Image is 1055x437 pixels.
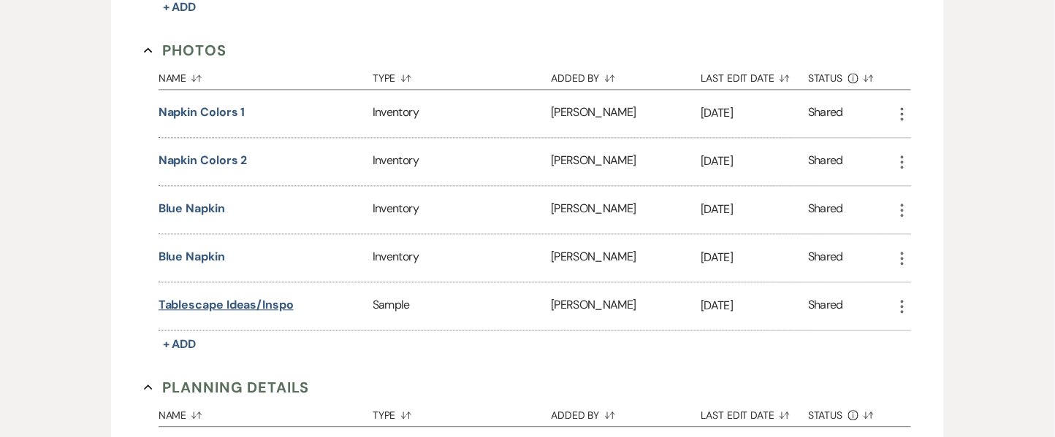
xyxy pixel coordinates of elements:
div: [PERSON_NAME] [551,138,701,185]
button: Status [808,398,894,426]
p: [DATE] [701,200,808,219]
div: [PERSON_NAME] [551,90,701,137]
div: [PERSON_NAME] [551,186,701,233]
button: Blue Napkin [159,200,225,217]
div: Inventory [373,186,551,233]
button: Name [159,61,373,89]
span: + Add [163,336,197,352]
button: + Add [159,334,201,355]
button: Added By [551,61,701,89]
button: Napkin Colors 2 [159,152,248,169]
p: [DATE] [701,248,808,267]
div: Shared [808,200,843,220]
p: [DATE] [701,104,808,123]
div: [PERSON_NAME] [551,234,701,282]
div: Inventory [373,90,551,137]
div: Inventory [373,138,551,185]
button: Status [808,61,894,89]
span: Status [808,410,843,420]
button: Planning Details [144,376,310,398]
button: Added By [551,398,701,426]
button: Photos [144,39,226,61]
div: Shared [808,152,843,171]
span: Status [808,73,843,83]
div: Shared [808,248,843,268]
div: Shared [808,296,843,316]
button: Blue Napkin [159,248,225,266]
button: Type [373,398,551,426]
button: Napkin Colors 1 [159,104,245,121]
button: Name [159,398,373,426]
button: Last Edit Date [701,398,808,426]
button: Tablescape Ideas/Inspo [159,296,294,314]
div: [PERSON_NAME] [551,282,701,330]
button: Type [373,61,551,89]
div: Sample [373,282,551,330]
div: Shared [808,104,843,123]
div: Inventory [373,234,551,282]
button: Last Edit Date [701,61,808,89]
p: [DATE] [701,296,808,315]
p: [DATE] [701,152,808,171]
